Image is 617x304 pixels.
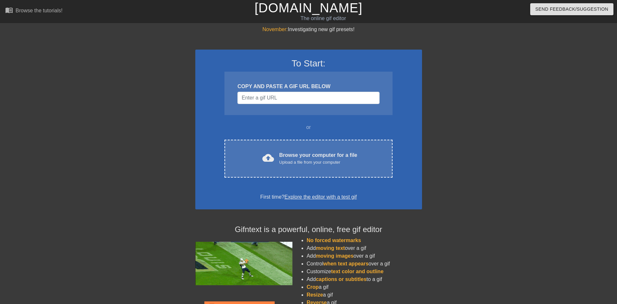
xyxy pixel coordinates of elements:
[279,151,357,166] div: Browse your computer for a file
[307,244,422,252] li: Add over a gif
[307,291,422,299] li: a gif
[204,58,414,69] h3: To Start:
[307,283,422,291] li: a gif
[307,268,422,275] li: Customize
[195,242,292,285] img: football_small.gif
[307,292,323,298] span: Resize
[316,245,345,251] span: moving text
[535,5,608,13] span: Send Feedback/Suggestion
[530,3,613,15] button: Send Feedback/Suggestion
[16,8,63,13] div: Browse the tutorials!
[331,269,383,274] span: text color and outline
[307,252,422,260] li: Add over a gif
[316,276,366,282] span: captions or subtitles
[255,1,362,15] a: [DOMAIN_NAME]
[307,238,361,243] span: No forced watermarks
[323,261,369,266] span: when text appears
[262,27,288,32] span: November:
[307,275,422,283] li: Add to a gif
[204,193,414,201] div: First time?
[237,92,379,104] input: Username
[307,260,422,268] li: Control over a gif
[284,194,357,200] a: Explore the editor with a test gif
[195,225,422,234] h4: Gifntext is a powerful, online, free gif editor
[5,6,13,14] span: menu_book
[262,152,274,164] span: cloud_upload
[307,284,319,290] span: Crop
[212,123,405,131] div: or
[195,26,422,33] div: Investigating new gif presets!
[209,15,438,22] div: The online gif editor
[5,6,63,16] a: Browse the tutorials!
[279,159,357,166] div: Upload a file from your computer
[237,83,379,90] div: COPY AND PASTE A GIF URL BELOW
[316,253,353,259] span: moving images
